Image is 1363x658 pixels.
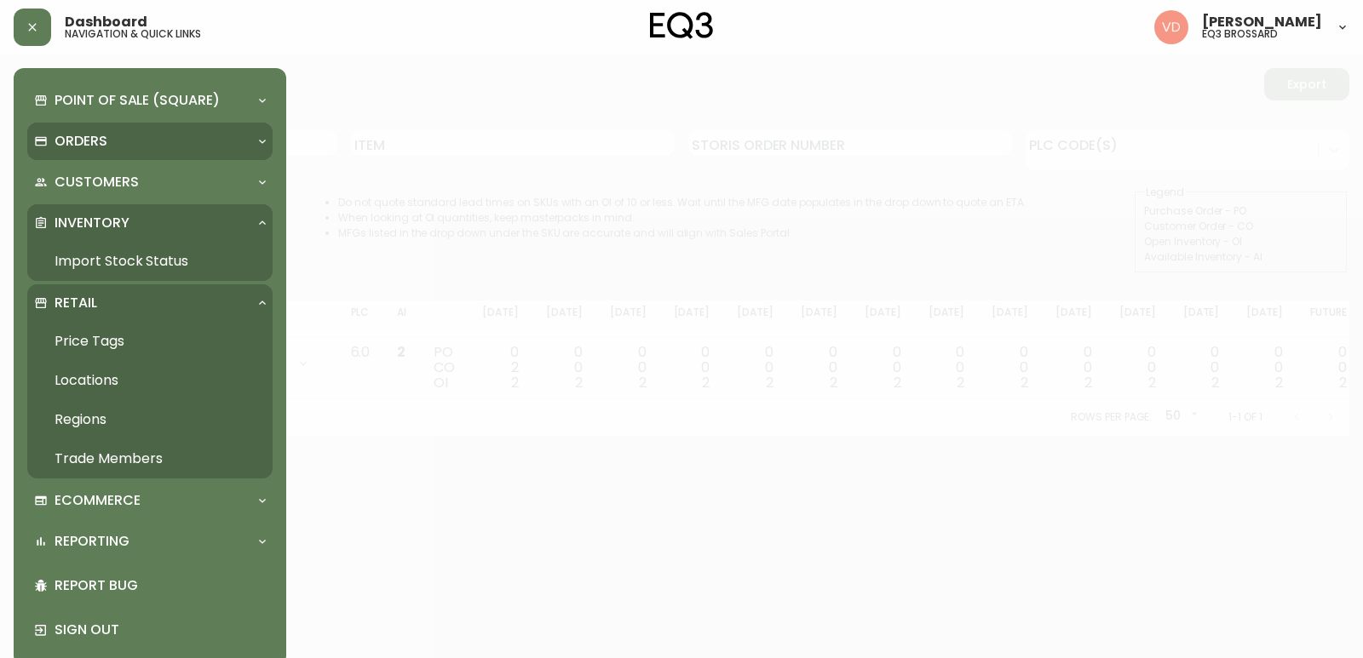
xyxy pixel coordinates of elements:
a: Import Stock Status [27,242,273,281]
span: [PERSON_NAME] [1202,15,1322,29]
p: Retail [55,294,97,312]
div: Point of Sale (Square) [27,82,273,119]
div: Retail [27,284,273,322]
p: Orders [55,132,107,151]
div: Report Bug [27,564,273,608]
p: Ecommerce [55,491,141,510]
div: Inventory [27,204,273,242]
div: Customers [27,163,273,201]
p: Inventory [55,214,129,232]
div: Ecommerce [27,482,273,519]
div: Orders [27,123,273,160]
div: Sign Out [27,608,273,652]
p: Sign Out [55,621,266,639]
img: logo [650,12,713,39]
a: Locations [27,361,273,400]
p: Reporting [55,532,129,551]
a: Price Tags [27,322,273,361]
img: 34cbe8de67806989076631741e6a7c6b [1154,10,1188,44]
a: Trade Members [27,439,273,478]
div: Reporting [27,523,273,560]
h5: eq3 brossard [1202,29,1278,39]
p: Report Bug [55,576,266,595]
h5: navigation & quick links [65,29,201,39]
p: Customers [55,173,139,192]
a: Regions [27,400,273,439]
p: Point of Sale (Square) [55,91,220,110]
span: Dashboard [65,15,147,29]
textarea: Consultante en design [PHONE_NUMBER] [EMAIL_ADDRESS][DOMAIN_NAME] [36,64,281,125]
